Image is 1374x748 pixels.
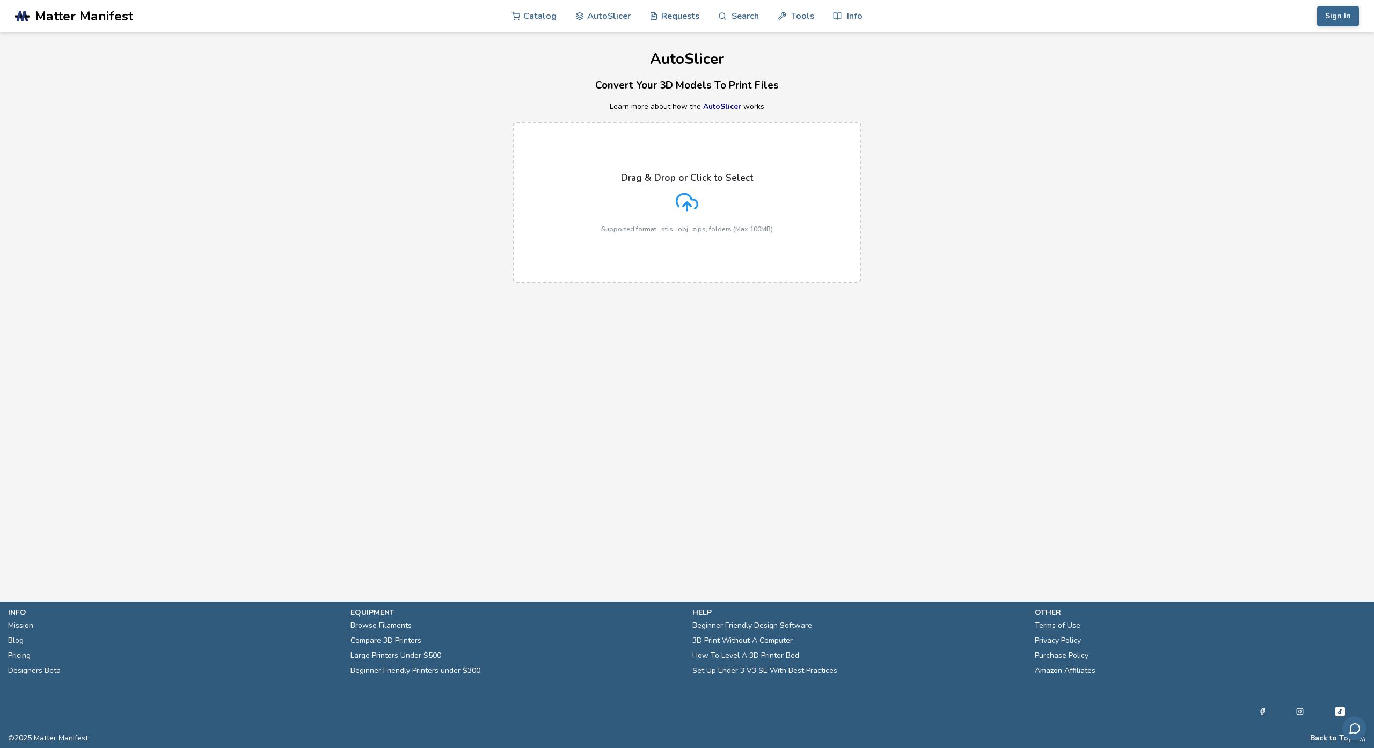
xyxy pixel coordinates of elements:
a: Privacy Policy [1035,633,1081,648]
span: © 2025 Matter Manifest [8,734,88,743]
p: other [1035,607,1366,618]
a: Pricing [8,648,31,663]
a: Amazon Affiliates [1035,663,1095,678]
a: Large Printers Under $500 [350,648,441,663]
a: Browse Filaments [350,618,412,633]
p: equipment [350,607,682,618]
a: Terms of Use [1035,618,1080,633]
a: Blog [8,633,24,648]
a: Set Up Ender 3 V3 SE With Best Practices [692,663,837,678]
p: info [8,607,340,618]
a: AutoSlicer [703,101,741,112]
a: Purchase Policy [1035,648,1088,663]
span: Matter Manifest [35,9,133,24]
button: Sign In [1317,6,1359,26]
button: Back to Top [1310,734,1353,743]
a: Compare 3D Printers [350,633,421,648]
a: How To Level A 3D Printer Bed [692,648,799,663]
a: Mission [8,618,33,633]
a: 3D Print Without A Computer [692,633,793,648]
p: Supported format: .stls, .obj, .zips, folders (Max 100MB) [601,225,773,233]
a: Instagram [1296,705,1304,718]
a: Beginner Friendly Printers under $300 [350,663,480,678]
a: Beginner Friendly Design Software [692,618,812,633]
p: help [692,607,1024,618]
button: Send feedback via email [1342,716,1366,740]
a: Facebook [1259,705,1266,718]
a: Designers Beta [8,663,61,678]
a: RSS Feed [1358,734,1366,743]
p: Drag & Drop or Click to Select [621,172,753,183]
a: Tiktok [1334,705,1347,718]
